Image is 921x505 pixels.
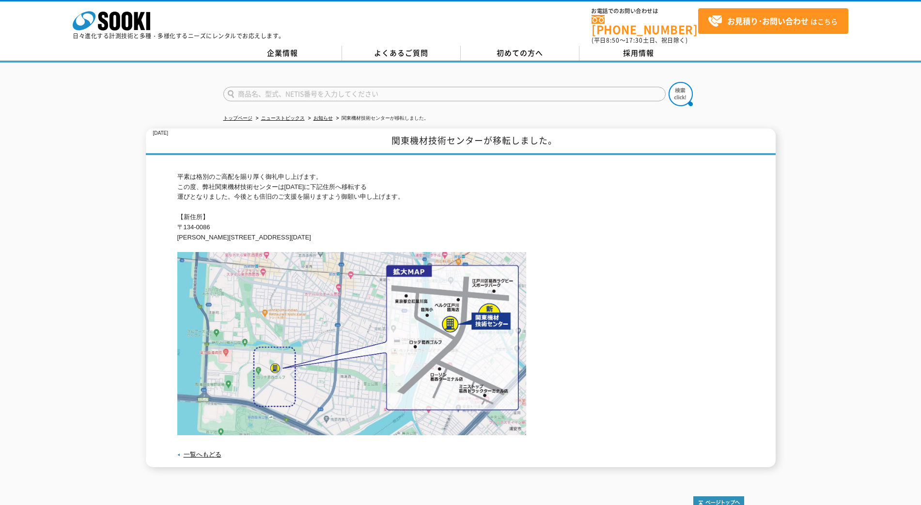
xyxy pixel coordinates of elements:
span: はこちら [708,14,838,29]
a: お見積り･お問い合わせはこちら [698,8,848,34]
li: 関東機材技術センターが移転しました。 [334,113,429,124]
a: 企業情報 [223,46,342,61]
a: よくあるご質問 [342,46,461,61]
span: 8:50 [606,36,620,45]
a: [PHONE_NUMBER] [592,15,698,35]
p: 日々進化する計測技術と多種・多様化するニーズにレンタルでお応えします。 [73,33,285,39]
strong: お見積り･お問い合わせ [727,15,809,27]
a: 一覧へもどる [184,451,221,458]
p: [DATE] [153,128,168,139]
span: 17:30 [625,36,643,45]
a: お知らせ [313,115,333,121]
a: ニューストピックス [261,115,305,121]
h1: 関東機材技術センターが移転しました。 [146,128,776,155]
span: お電話でのお問い合わせは [592,8,698,14]
p: 平素は格別のご高配を賜り厚く御礼申し上げます。 この度、弊社関東機材技術センターは[DATE]に下記住所へ移転する 運びとなりました。今後とも倍旧のご支援を賜りますよう御願い申し上げます。 【新... [177,172,744,243]
img: btn_search.png [669,82,693,106]
a: 採用情報 [579,46,698,61]
input: 商品名、型式、NETIS番号を入力してください [223,87,666,101]
span: (平日 ～ 土日、祝日除く) [592,36,687,45]
a: トップページ [223,115,252,121]
span: 初めての方へ [497,47,543,58]
a: 初めての方へ [461,46,579,61]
